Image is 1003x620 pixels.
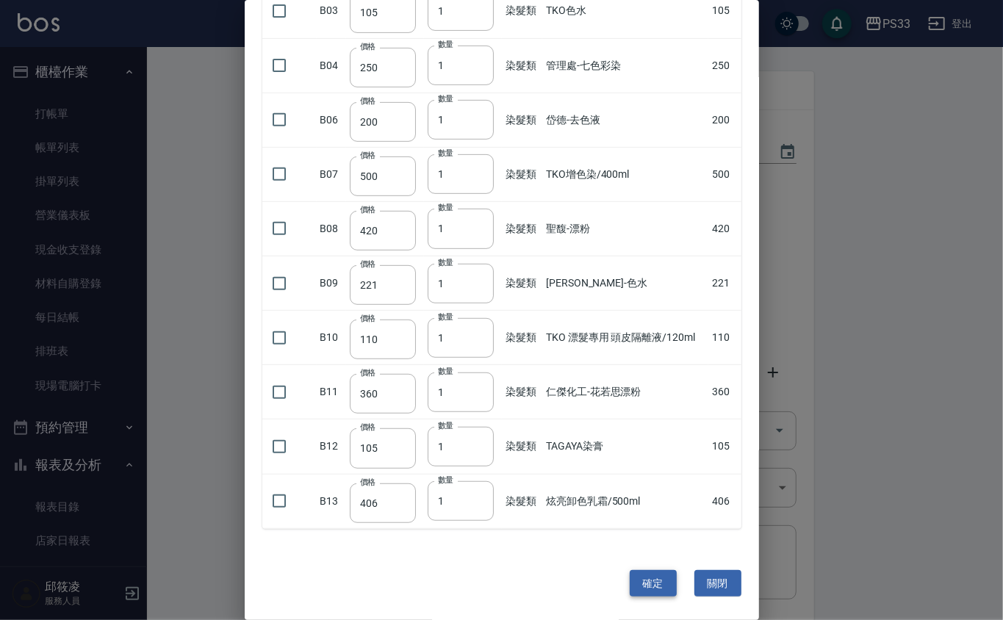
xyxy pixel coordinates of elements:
td: 500 [708,147,741,201]
td: B07 [317,147,346,201]
td: 聖馥-漂粉 [542,201,708,256]
label: 數量 [438,202,453,213]
td: B09 [317,256,346,311]
td: 染髮類 [502,147,542,201]
td: TKO 漂髮專用 頭皮隔離液/120ml [542,311,708,365]
td: 221 [708,256,741,311]
td: B12 [317,419,346,474]
td: B11 [317,365,346,419]
label: 價格 [360,41,375,52]
label: 價格 [360,477,375,488]
td: 110 [708,311,741,365]
td: 炫亮卸色乳霜/500ml [542,474,708,528]
label: 價格 [360,367,375,378]
td: B04 [317,38,346,93]
td: 岱德-去色液 [542,93,708,147]
label: 價格 [360,150,375,161]
td: 105 [708,419,741,474]
label: 價格 [360,95,375,107]
td: [PERSON_NAME]-色水 [542,256,708,311]
label: 價格 [360,259,375,270]
label: 價格 [360,422,375,433]
td: 406 [708,474,741,528]
td: B06 [317,93,346,147]
td: TAGAYA染膏 [542,419,708,474]
td: 染髮類 [502,474,542,528]
label: 數量 [438,420,453,431]
button: 關閉 [694,570,741,597]
td: B10 [317,311,346,365]
label: 數量 [438,39,453,50]
td: TKO增色染/400ml [542,147,708,201]
td: 染髮類 [502,365,542,419]
label: 數量 [438,257,453,268]
td: 仁傑化工-花若思漂粉 [542,365,708,419]
td: B13 [317,474,346,528]
label: 數量 [438,148,453,159]
td: 管理處-七色彩染 [542,38,708,93]
td: B08 [317,201,346,256]
td: 染髮類 [502,311,542,365]
td: 染髮類 [502,38,542,93]
td: 染髮類 [502,419,542,474]
td: 360 [708,365,741,419]
label: 數量 [438,366,453,377]
td: 染髮類 [502,256,542,311]
label: 數量 [438,475,453,486]
td: 200 [708,93,741,147]
td: 染髮類 [502,93,542,147]
label: 價格 [360,313,375,324]
td: 染髮類 [502,201,542,256]
td: 250 [708,38,741,93]
label: 數量 [438,93,453,104]
label: 價格 [360,204,375,215]
td: 420 [708,201,741,256]
label: 數量 [438,311,453,322]
button: 確定 [630,570,677,597]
